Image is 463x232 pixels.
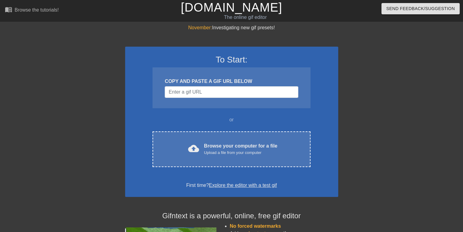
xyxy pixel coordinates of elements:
[381,3,460,14] button: Send Feedback/Suggestion
[204,142,277,156] div: Browse your computer for a file
[133,55,330,65] h3: To Start:
[133,182,330,189] div: First time?
[157,14,333,21] div: The online gif editor
[15,7,59,12] div: Browse the tutorials!
[386,5,455,12] span: Send Feedback/Suggestion
[165,86,298,98] input: Username
[125,212,338,220] h4: Gifntext is a powerful, online, free gif editor
[188,25,212,30] span: November:
[165,78,298,85] div: COPY AND PASTE A GIF URL BELOW
[188,143,199,154] span: cloud_upload
[5,6,59,15] a: Browse the tutorials!
[209,183,277,188] a: Explore the editor with a test gif
[141,116,322,123] div: or
[125,24,338,31] div: Investigating new gif presets!
[181,1,282,14] a: [DOMAIN_NAME]
[230,223,281,229] span: No forced watermarks
[204,150,277,156] div: Upload a file from your computer
[5,6,12,13] span: menu_book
